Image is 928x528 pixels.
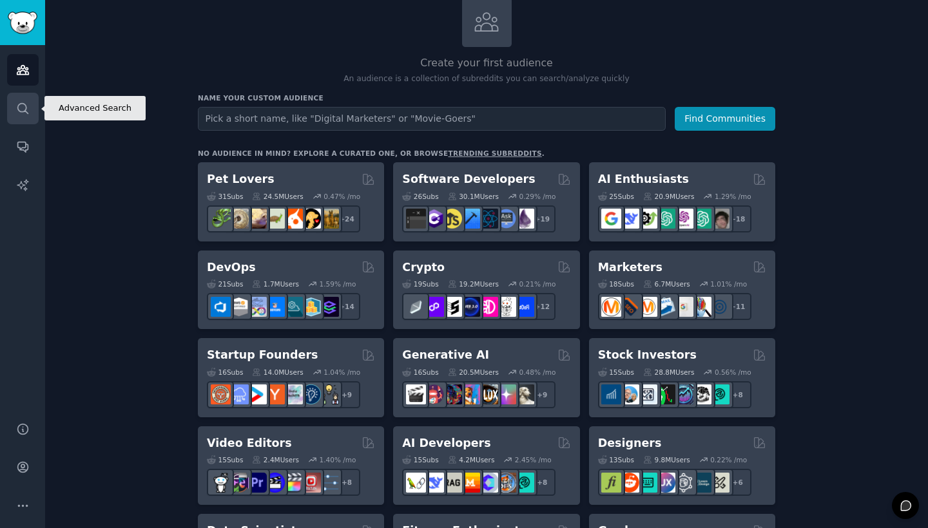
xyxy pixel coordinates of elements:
[402,435,490,451] h2: AI Developers
[448,368,499,377] div: 20.5M Users
[402,347,489,363] h2: Generative AI
[198,73,775,85] p: An audience is a collection of subreddits you can search/analyze quickly
[448,192,499,201] div: 30.1M Users
[691,473,711,493] img: learndesign
[424,384,444,404] img: dalle2
[442,473,462,493] img: Rag
[442,384,462,404] img: deepdream
[252,192,303,201] div: 24.5M Users
[691,209,711,229] img: chatgpt_prompts_
[619,384,639,404] img: ValueInvesting
[710,384,730,404] img: technicalanalysis
[601,384,621,404] img: dividends
[402,368,438,377] div: 16 Sub s
[673,473,693,493] img: userexperience
[247,297,267,317] img: Docker_DevOps
[207,435,292,451] h2: Video Editors
[324,368,360,377] div: 1.04 % /mo
[724,205,751,232] div: + 18
[424,473,444,493] img: DeepSeek
[333,293,360,320] div: + 14
[519,192,556,201] div: 0.29 % /mo
[301,473,321,493] img: Youtubevideo
[598,368,634,377] div: 15 Sub s
[496,297,516,317] img: CryptoNews
[643,279,690,288] div: 6.7M Users
[211,209,231,229] img: herpetology
[655,297,675,317] img: Emailmarketing
[301,384,321,404] img: Entrepreneurship
[207,347,318,363] h2: Startup Founders
[675,107,775,131] button: Find Communities
[514,384,534,404] img: DreamBooth
[598,279,634,288] div: 18 Sub s
[207,455,243,464] div: 15 Sub s
[247,384,267,404] img: startup
[460,473,480,493] img: MistralAI
[424,297,444,317] img: 0xPolygon
[319,209,339,229] img: dogbreed
[324,192,360,201] div: 0.47 % /mo
[229,384,249,404] img: SaaS
[496,384,516,404] img: starryai
[724,381,751,408] div: + 8
[265,209,285,229] img: turtle
[406,384,426,404] img: aivideo
[252,279,299,288] div: 1.7M Users
[424,209,444,229] img: csharp
[448,149,541,157] a: trending subreddits
[211,473,231,493] img: gopro
[8,12,37,34] img: GummySearch logo
[598,455,634,464] div: 13 Sub s
[496,473,516,493] img: llmops
[619,209,639,229] img: DeepSeek
[319,473,339,493] img: postproduction
[229,297,249,317] img: AWS_Certified_Experts
[519,368,556,377] div: 0.48 % /mo
[265,384,285,404] img: ycombinator
[643,192,694,201] div: 20.9M Users
[402,279,438,288] div: 19 Sub s
[478,297,498,317] img: defiblockchain
[283,209,303,229] img: cockatiel
[229,209,249,229] img: ballpython
[724,293,751,320] div: + 11
[252,368,303,377] div: 14.0M Users
[528,293,556,320] div: + 12
[715,368,751,377] div: 0.56 % /mo
[724,469,751,496] div: + 6
[601,473,621,493] img: typography
[333,381,360,408] div: + 9
[673,297,693,317] img: googleads
[655,209,675,229] img: chatgpt_promptDesign
[402,455,438,464] div: 15 Sub s
[601,209,621,229] img: GoogleGeminiAI
[514,473,534,493] img: AIDevelopersSociety
[478,209,498,229] img: reactnative
[211,297,231,317] img: azuredevops
[442,209,462,229] img: learnjavascript
[442,297,462,317] img: ethstaker
[637,297,657,317] img: AskMarketing
[319,297,339,317] img: PlatformEngineers
[207,368,243,377] div: 16 Sub s
[619,473,639,493] img: logodesign
[460,297,480,317] img: web3
[247,209,267,229] img: leopardgeckos
[460,384,480,404] img: sdforall
[528,381,556,408] div: + 9
[198,55,775,71] h2: Create your first audience
[710,279,747,288] div: 1.01 % /mo
[406,209,426,229] img: software
[691,384,711,404] img: swingtrading
[655,384,675,404] img: Trading
[333,469,360,496] div: + 8
[673,384,693,404] img: StocksAndTrading
[528,469,556,496] div: + 8
[496,209,516,229] img: AskComputerScience
[528,205,556,232] div: + 19
[229,473,249,493] img: editors
[691,297,711,317] img: MarketingResearch
[448,279,499,288] div: 19.2M Users
[211,384,231,404] img: EntrepreneurRideAlong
